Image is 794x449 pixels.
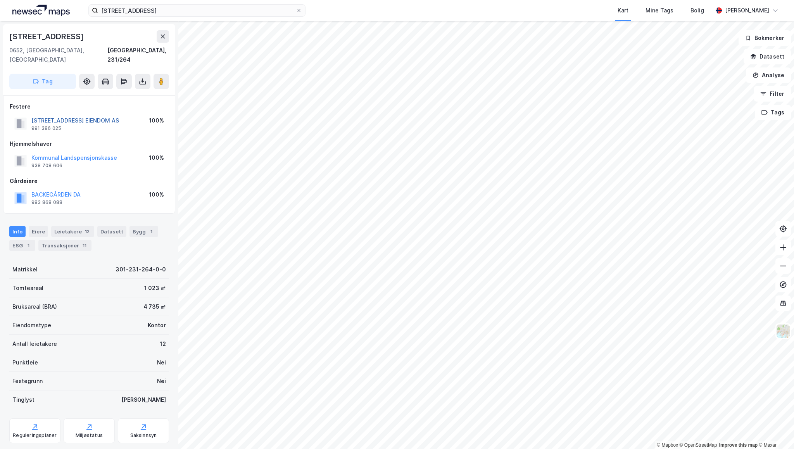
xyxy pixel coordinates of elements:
div: 0652, [GEOGRAPHIC_DATA], [GEOGRAPHIC_DATA] [9,46,107,64]
div: 4 735 ㎡ [143,302,166,311]
div: Info [9,226,26,237]
a: Mapbox [657,442,678,448]
div: 983 868 088 [31,199,62,206]
div: 100% [149,116,164,125]
div: 11 [81,242,88,249]
button: Tag [9,74,76,89]
div: Gårdeiere [10,176,169,186]
div: Kart [618,6,628,15]
div: [PERSON_NAME] [121,395,166,404]
div: Hjemmelshaver [10,139,169,149]
div: Datasett [97,226,126,237]
a: OpenStreetMap [680,442,717,448]
img: logo.a4113a55bc3d86da70a041830d287a7e.svg [12,5,70,16]
button: Analyse [746,67,791,83]
button: Datasett [744,49,791,64]
button: Filter [754,86,791,102]
button: Tags [755,105,791,120]
div: Nei [157,376,166,386]
iframe: Chat Widget [755,412,794,449]
div: 12 [83,228,91,235]
div: [GEOGRAPHIC_DATA], 231/264 [107,46,169,64]
div: Leietakere [51,226,94,237]
div: 991 386 025 [31,125,61,131]
a: Improve this map [719,442,758,448]
div: Antall leietakere [12,339,57,349]
div: Tinglyst [12,395,35,404]
div: 100% [149,190,164,199]
div: Eiere [29,226,48,237]
div: 301-231-264-0-0 [116,265,166,274]
div: 1 [147,228,155,235]
div: [PERSON_NAME] [725,6,769,15]
div: Bygg [129,226,158,237]
img: Z [776,324,791,338]
input: Søk på adresse, matrikkel, gårdeiere, leietakere eller personer [98,5,296,16]
div: 938 708 606 [31,162,62,169]
div: Saksinnsyn [130,432,157,439]
div: Kontrollprogram for chat [755,412,794,449]
div: Bruksareal (BRA) [12,302,57,311]
div: Transaksjoner [38,240,91,251]
button: Bokmerker [739,30,791,46]
div: Festegrunn [12,376,43,386]
div: Tomteareal [12,283,43,293]
div: Punktleie [12,358,38,367]
div: Matrikkel [12,265,38,274]
div: Bolig [690,6,704,15]
div: 12 [160,339,166,349]
div: ESG [9,240,35,251]
div: Miljøstatus [76,432,103,439]
div: Reguleringsplaner [13,432,57,439]
div: 100% [149,153,164,162]
div: Festere [10,102,169,111]
div: 1 [24,242,32,249]
div: 1 023 ㎡ [144,283,166,293]
div: Nei [157,358,166,367]
div: [STREET_ADDRESS] [9,30,85,43]
div: Eiendomstype [12,321,51,330]
div: Kontor [148,321,166,330]
div: Mine Tags [646,6,673,15]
